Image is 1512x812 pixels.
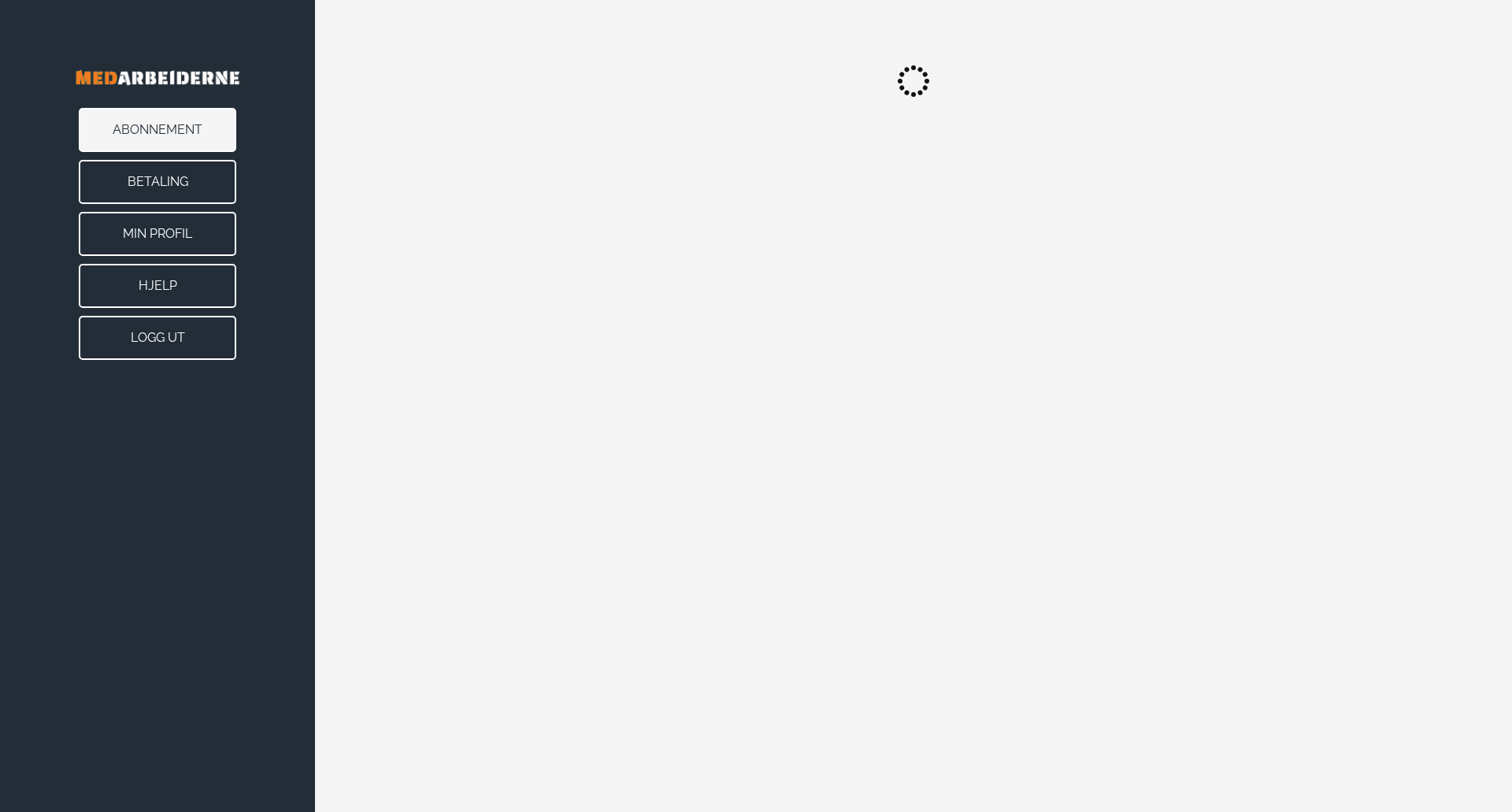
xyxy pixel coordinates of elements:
img: Banner [31,47,283,108]
button: Betaling [79,160,236,204]
button: Hjelp [79,264,236,308]
button: Abonnement [79,108,236,152]
button: Min Profil [79,212,236,256]
button: Logg ut [79,316,236,360]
